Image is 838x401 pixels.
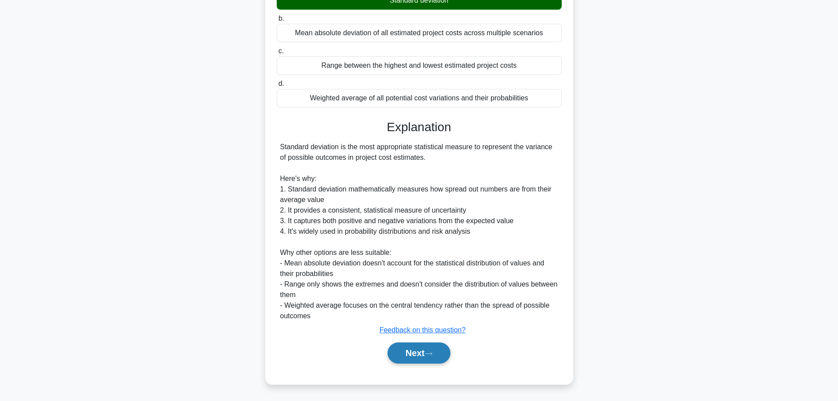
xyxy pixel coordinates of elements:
div: Range between the highest and lowest estimated project costs [277,56,562,75]
div: Weighted average of all potential cost variations and their probabilities [277,89,562,107]
div: Mean absolute deviation of all estimated project costs across multiple scenarios [277,24,562,42]
span: b. [278,15,284,22]
h3: Explanation [282,120,556,135]
span: c. [278,47,284,55]
button: Next [388,342,450,364]
a: Feedback on this question? [380,326,466,334]
div: Standard deviation is the most appropriate statistical measure to represent the variance of possi... [280,142,558,321]
span: d. [278,80,284,87]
